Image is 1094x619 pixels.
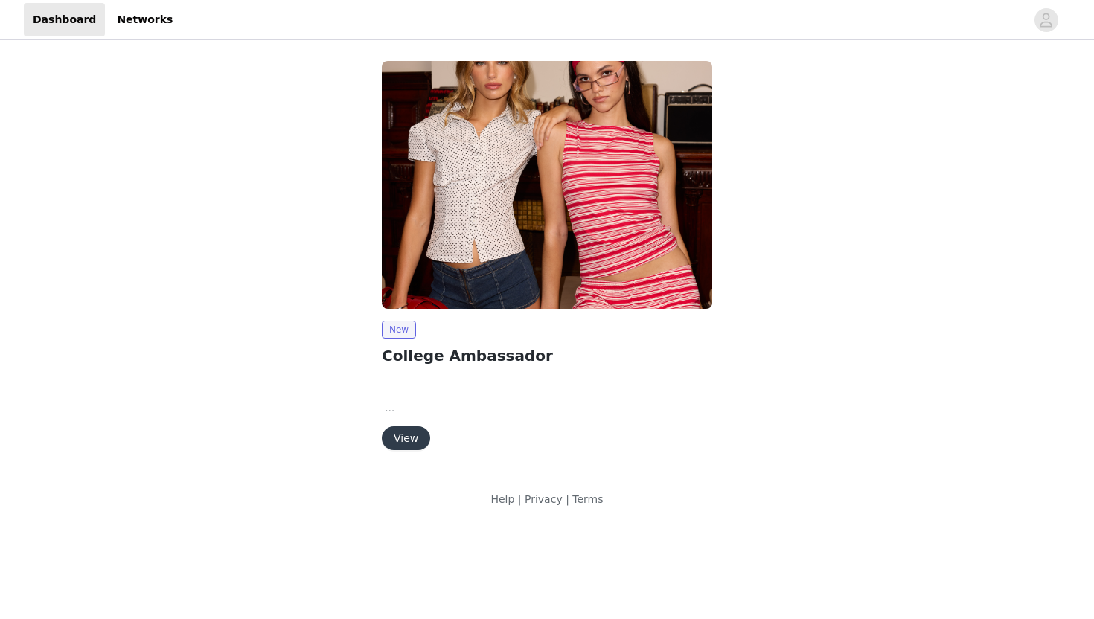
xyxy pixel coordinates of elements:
[382,433,430,444] a: View
[518,493,522,505] span: |
[382,61,712,309] img: Edikted
[1039,8,1053,32] div: avatar
[382,344,712,367] h2: College Ambassador
[566,493,569,505] span: |
[108,3,182,36] a: Networks
[572,493,603,505] a: Terms
[382,426,430,450] button: View
[382,321,416,339] span: New
[525,493,563,505] a: Privacy
[490,493,514,505] a: Help
[24,3,105,36] a: Dashboard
